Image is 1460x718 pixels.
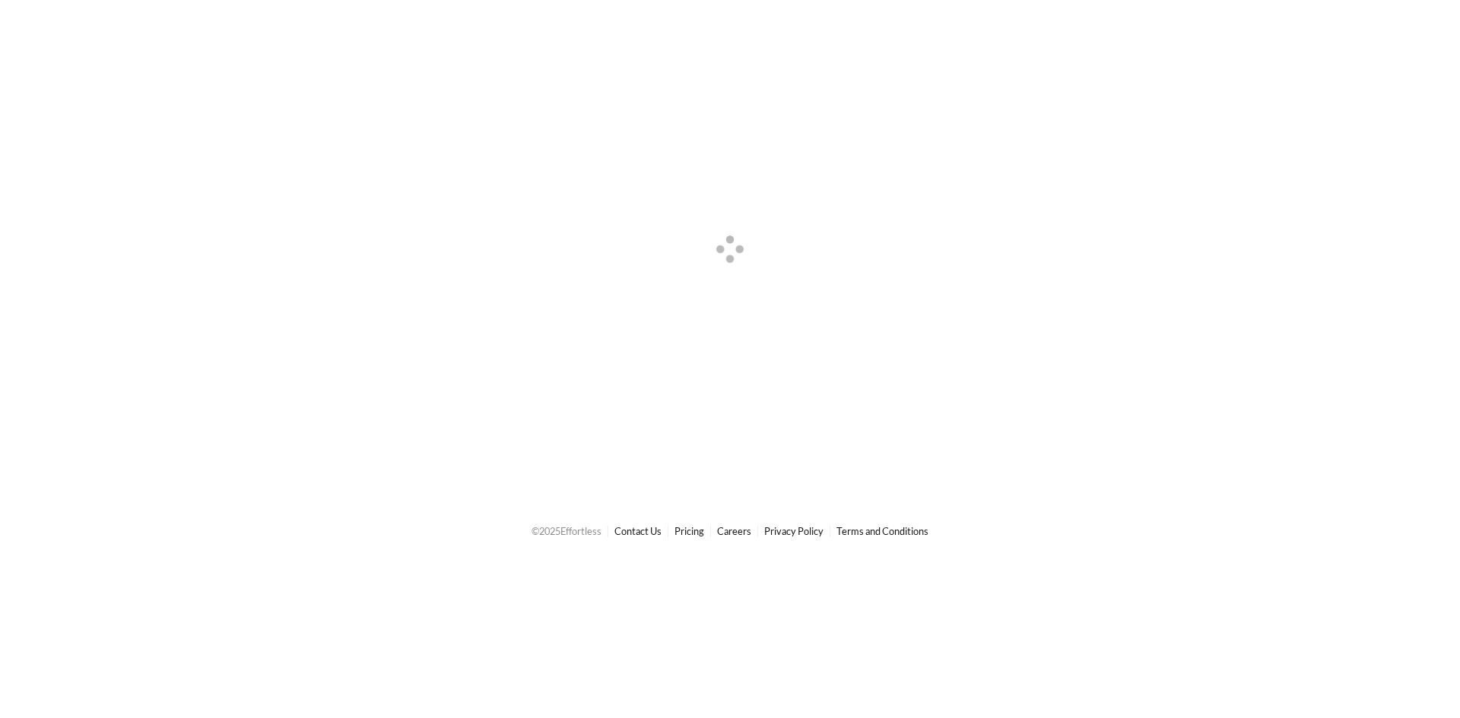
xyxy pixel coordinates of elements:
[764,525,824,537] a: Privacy Policy
[532,525,601,537] span: © 2025 Effortless
[836,525,928,537] a: Terms and Conditions
[717,525,751,537] a: Careers
[674,525,704,537] a: Pricing
[614,525,662,537] a: Contact Us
